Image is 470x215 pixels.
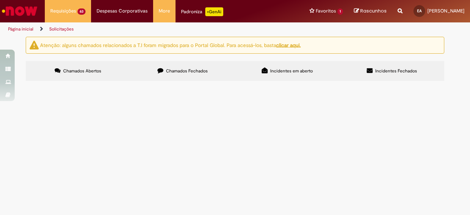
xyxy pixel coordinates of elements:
ng-bind-html: Atenção: alguns chamados relacionados a T.I foram migrados para o Portal Global. Para acessá-los,... [40,42,301,48]
p: +GenAi [205,7,223,16]
a: Solicitações [49,26,74,32]
span: Chamados Fechados [166,68,208,74]
span: EA [417,8,422,13]
a: Rascunhos [354,8,387,15]
span: 63 [77,8,86,15]
div: Padroniza [181,7,223,16]
span: Incidentes Fechados [375,68,417,74]
span: More [159,7,170,15]
span: Chamados Abertos [63,68,101,74]
span: 1 [337,8,343,15]
span: Incidentes em aberto [270,68,313,74]
a: clicar aqui. [276,42,301,48]
a: Página inicial [8,26,33,32]
span: [PERSON_NAME] [427,8,464,14]
span: Despesas Corporativas [97,7,148,15]
img: ServiceNow [1,4,39,18]
ul: Trilhas de página [6,22,308,36]
span: Rascunhos [360,7,387,14]
span: Requisições [50,7,76,15]
span: Favoritos [316,7,336,15]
